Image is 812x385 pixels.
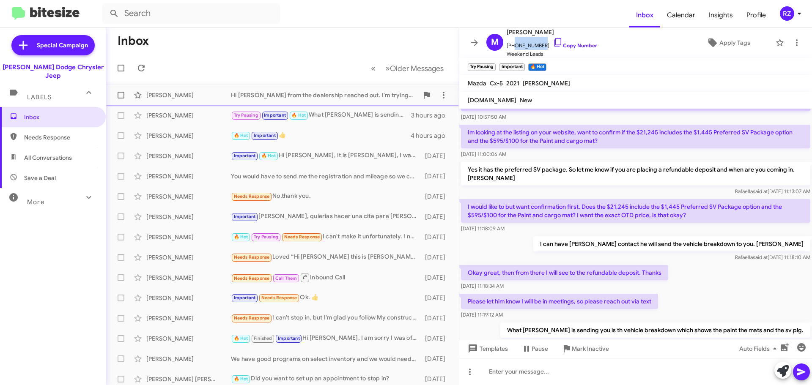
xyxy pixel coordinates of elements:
div: [PERSON_NAME] [146,192,231,201]
a: Inbox [629,3,660,27]
button: Apply Tags [685,35,771,50]
span: Templates [466,341,508,356]
div: I can't make it unfortunately. I noticed I have some where to be at noon. We have time let's plan... [231,232,421,242]
span: said at [753,188,768,194]
span: Save a Deal [24,174,56,182]
div: No,thank you. [231,191,421,201]
span: Rafaella [DATE] 11:13:07 AM [735,188,810,194]
span: » [385,63,390,74]
span: 🔥 Hot [234,336,248,341]
span: Apply Tags [719,35,750,50]
div: [DATE] [421,294,452,302]
div: 4 hours ago [411,131,452,140]
a: Calendar [660,3,702,27]
div: You would have to send me the registration and mileage so we can access Jeeps records [231,172,421,180]
a: Copy Number [553,42,597,49]
span: Labels [27,93,52,101]
div: 3 hours ago [411,111,452,120]
div: [DATE] [421,334,452,343]
div: [PERSON_NAME] [146,334,231,343]
div: Hi [PERSON_NAME], I am sorry I was off. I will speak to your associate [DATE] and het back to you... [231,333,421,343]
div: What [PERSON_NAME] is sending you is th vehicle breakdown which shows the paint the mats and the ... [231,110,411,120]
span: Important [234,214,256,219]
span: 🔥 Hot [234,133,248,138]
p: Please let him know I will be in meetings, so please reach out via text [461,294,658,309]
button: RZ [773,6,803,21]
div: Hi [PERSON_NAME], It is [PERSON_NAME], I wanted to get back to you. We have looked at the numbers... [231,151,421,161]
p: Yes it has the preferred SV package. So let me know if you are placing a refundable deposit and w... [461,162,810,186]
div: Ok. 👍 [231,293,421,303]
span: Important [264,112,286,118]
div: [PERSON_NAME] [146,233,231,241]
div: Inbound Call [231,272,421,283]
span: Needs Response [261,295,297,300]
span: 🔥 Hot [234,234,248,240]
a: Profile [740,3,773,27]
p: Im looking at the listing on your website, want to confirm if the $21,245 includes the $1,445 Pre... [461,125,810,148]
span: Cx-5 [490,79,503,87]
span: Important [234,295,256,300]
span: Weekend Leads [507,50,597,58]
small: Try Pausing [468,63,496,71]
button: Pause [515,341,555,356]
div: [DATE] [421,355,452,363]
div: [PERSON_NAME] [146,213,231,221]
div: [DATE] [421,213,452,221]
div: [PERSON_NAME] [146,355,231,363]
div: [PERSON_NAME] [PERSON_NAME] [146,375,231,383]
p: I would like to but want confirmation first. Does the $21,245 include the $1,445 Preferred SV Pac... [461,199,810,223]
span: 🔥 Hot [261,153,276,158]
div: [PERSON_NAME] [146,91,231,99]
span: Needs Response [284,234,320,240]
div: [PERSON_NAME], quierias hacer una cita para [PERSON_NAME]? [231,212,421,221]
div: [DATE] [421,273,452,282]
div: [DATE] [421,233,452,241]
p: Okay great, then from there I will see to the refundable deposit. Thanks [461,265,668,280]
span: Finished [254,336,272,341]
span: 🔥 Hot [234,376,248,382]
span: Mazda [468,79,486,87]
div: Hi [PERSON_NAME] from the dealership reached out. I'm trying to get a quote before I get to the d... [231,91,418,99]
span: Call Them [275,276,297,281]
span: Rafaella [DATE] 11:18:10 AM [735,254,810,260]
span: Special Campaign [37,41,88,49]
span: M [491,35,499,49]
p: What [PERSON_NAME] is sending you is th vehicle breakdown which shows the paint the mats and the ... [500,322,810,338]
div: RZ [780,6,794,21]
small: Important [499,63,524,71]
input: Search [102,3,280,24]
span: Older Messages [390,64,444,73]
small: 🔥 Hot [528,63,546,71]
div: [DATE] [421,375,452,383]
div: [DATE] [421,172,452,180]
span: Needs Response [234,315,270,321]
div: [PERSON_NAME] [146,314,231,322]
span: « [371,63,376,74]
button: Next [380,60,449,77]
div: [DATE] [421,152,452,160]
span: Try Pausing [254,234,278,240]
a: Insights [702,3,740,27]
span: Auto Fields [739,341,780,356]
span: Needs Response [234,254,270,260]
div: [PERSON_NAME] [146,152,231,160]
span: [DATE] 11:19:12 AM [461,311,503,318]
div: We have good programs on select inventory and we would need to take a look at your vehicle to get... [231,355,421,363]
div: [DATE] [421,192,452,201]
div: Did you want to set up an appointment to stop in? [231,374,421,384]
div: Loved “Hi [PERSON_NAME] this is [PERSON_NAME] , Manager at [PERSON_NAME] Dodge Chrysler Jeep Ram.... [231,252,421,262]
span: [DATE] 11:18:09 AM [461,225,505,232]
div: [PERSON_NAME] [146,172,231,180]
span: More [27,198,44,206]
span: [DOMAIN_NAME] [468,96,516,104]
div: 👍 [231,131,411,140]
div: [DATE] [421,253,452,262]
span: [DATE] 11:18:34 AM [461,283,504,289]
div: [PERSON_NAME] [146,111,231,120]
span: 2021 [506,79,519,87]
span: Inbox [24,113,96,121]
nav: Page navigation example [366,60,449,77]
button: Mark Inactive [555,341,616,356]
div: I can't stop in, but I'm glad you follow My construction company is in the market for a new and o... [231,313,421,323]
